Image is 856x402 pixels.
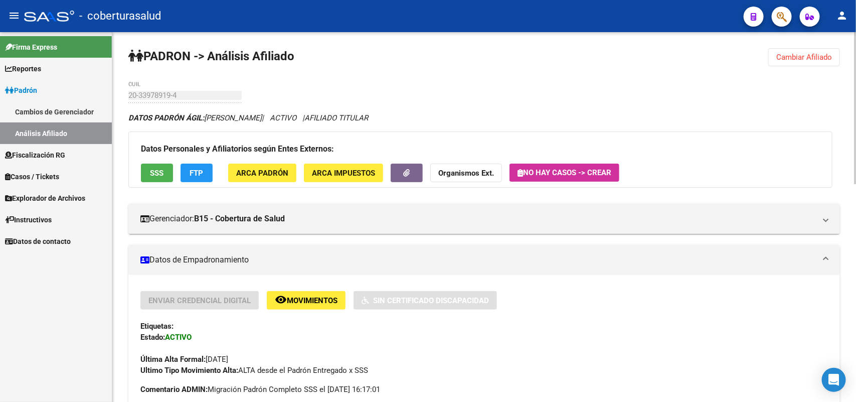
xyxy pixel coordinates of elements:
[140,366,368,375] span: ALTA desde el Padrón Entregado x SSS
[836,10,848,22] mat-icon: person
[267,291,346,310] button: Movimientos
[228,164,296,182] button: ARCA Padrón
[140,355,206,364] strong: Última Alta Formal:
[5,63,41,74] span: Reportes
[275,294,287,306] mat-icon: remove_red_eye
[5,42,57,53] span: Firma Express
[5,150,65,161] span: Fiscalización RG
[148,296,251,305] span: Enviar Credencial Digital
[5,236,71,247] span: Datos de contacto
[190,169,204,178] span: FTP
[140,291,259,310] button: Enviar Credencial Digital
[5,85,37,96] span: Padrón
[354,291,497,310] button: Sin Certificado Discapacidad
[140,366,238,375] strong: Ultimo Tipo Movimiento Alta:
[79,5,161,27] span: - coberturasalud
[181,164,213,182] button: FTP
[165,333,192,342] strong: ACTIVO
[141,142,820,156] h3: Datos Personales y Afiliatorios según Entes Externos:
[236,169,288,178] span: ARCA Padrón
[140,333,165,342] strong: Estado:
[150,169,164,178] span: SSS
[140,254,816,265] mat-panel-title: Datos de Empadronamiento
[304,164,383,182] button: ARCA Impuestos
[128,113,204,122] strong: DATOS PADRÓN ÁGIL:
[373,296,489,305] span: Sin Certificado Discapacidad
[776,53,832,62] span: Cambiar Afiliado
[194,213,285,224] strong: B15 - Cobertura de Salud
[822,368,846,392] div: Open Intercom Messenger
[140,322,174,331] strong: Etiquetas:
[509,164,619,182] button: No hay casos -> Crear
[128,113,262,122] span: [PERSON_NAME]
[312,169,375,178] span: ARCA Impuestos
[518,168,611,177] span: No hay casos -> Crear
[430,164,502,182] button: Organismos Ext.
[128,245,840,275] mat-expansion-panel-header: Datos de Empadronamiento
[304,113,368,122] span: AFILIADO TITULAR
[8,10,20,22] mat-icon: menu
[287,296,337,305] span: Movimientos
[141,164,173,182] button: SSS
[128,204,840,234] mat-expansion-panel-header: Gerenciador:B15 - Cobertura de Salud
[128,49,294,63] strong: PADRON -> Análisis Afiliado
[5,193,85,204] span: Explorador de Archivos
[5,214,52,225] span: Instructivos
[140,213,816,224] mat-panel-title: Gerenciador:
[140,385,208,394] strong: Comentario ADMIN:
[5,171,59,182] span: Casos / Tickets
[140,384,380,395] span: Migración Padrón Completo SSS el [DATE] 16:17:01
[128,113,368,122] i: | ACTIVO |
[768,48,840,66] button: Cambiar Afiliado
[438,169,494,178] strong: Organismos Ext.
[140,355,228,364] span: [DATE]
